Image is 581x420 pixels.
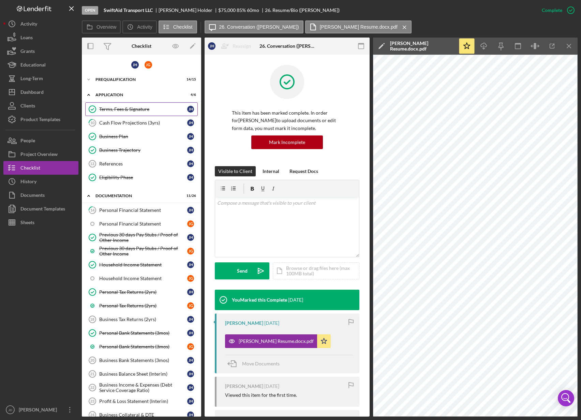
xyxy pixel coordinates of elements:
[265,8,340,13] div: 26. Resume/Bio ([PERSON_NAME])
[3,147,78,161] a: Project Overview
[90,208,95,212] tspan: 14
[85,157,198,171] a: 13ReferencesJH
[264,320,279,326] time: 2025-08-02 00:36
[20,99,35,114] div: Clients
[305,20,412,33] button: [PERSON_NAME] Resume.docx.pdf
[99,317,187,322] div: Business Tax Returns (2yrs)
[145,61,152,69] div: J G
[215,262,269,279] button: Send
[3,17,78,31] button: Activity
[219,24,299,30] label: 26. Conversation ([PERSON_NAME])
[99,147,187,153] div: Business Trajectory
[232,297,287,303] div: You Marked this Complete
[187,302,194,309] div: J G
[82,6,98,15] div: Open
[187,234,194,241] div: J H
[251,135,323,149] button: Mark Incomplete
[99,358,187,363] div: Business Bank Statements (3mos)
[239,338,314,344] div: [PERSON_NAME] Resume.docx.pdf
[225,334,331,348] button: [PERSON_NAME] Resume.docx.pdf
[85,394,198,408] a: 23Profit & Loss Statement (Interim)JH
[99,382,187,393] div: Business Income & Expenses (Debt Service Coverage Ratio)
[8,408,12,412] text: JD
[259,43,314,49] div: 26. Conversation ([PERSON_NAME])
[90,386,94,390] tspan: 22
[85,231,198,244] a: Previous 30 days Pay Stubs / Proof of Other IncomeJH
[20,202,65,217] div: Document Templates
[187,207,194,214] div: J H
[85,353,198,367] a: 20Business Bank Statements (3mos)JH
[90,317,94,321] tspan: 18
[187,119,194,126] div: J H
[187,343,194,350] div: J G
[263,166,279,176] div: Internal
[17,403,61,418] div: [PERSON_NAME]
[3,175,78,188] button: History
[542,3,562,17] div: Complete
[90,358,94,362] tspan: 20
[85,130,198,143] a: Business PlanJH
[85,340,198,353] a: Personal Bank Statements (3mos)JG
[132,43,151,49] div: Checklist
[269,135,305,149] div: Mark Incomplete
[208,42,215,50] div: J H
[99,412,187,418] div: Business Collateral & DTE
[225,392,297,398] div: Viewed this item for the first time.
[264,383,279,389] time: 2025-08-01 22:57
[20,134,35,149] div: People
[137,24,152,30] label: Activity
[20,113,60,128] div: Product Templates
[99,161,187,166] div: References
[85,258,198,272] a: Household Income StatementJH
[173,24,193,30] label: Checklist
[99,371,187,377] div: Business Balance Sheet (Interim)
[3,72,78,85] button: Long-Term
[242,361,280,366] span: Move Documents
[85,171,198,184] a: Eligibility PhaseJH
[90,162,94,166] tspan: 13
[187,275,194,282] div: J G
[85,381,198,394] a: 22Business Income & Expenses (Debt Service Coverage Ratio)JH
[20,216,34,231] div: Sheets
[3,216,78,229] a: Sheets
[90,372,94,376] tspan: 21
[82,20,121,33] button: Overview
[3,113,78,126] button: Product Templates
[187,160,194,167] div: J H
[187,248,194,255] div: J G
[99,246,187,257] div: Previous 30 days Pay Stubs / Proof of Other Income
[3,44,78,58] button: Grants
[184,77,196,82] div: 14 / 15
[184,194,196,198] div: 11 / 26
[85,272,198,285] a: Household Income StatementJG
[96,24,116,30] label: Overview
[205,20,303,33] button: 26. Conversation ([PERSON_NAME])
[187,174,194,181] div: J H
[3,134,78,147] button: People
[288,297,303,303] time: 2025-08-03 22:14
[187,330,194,336] div: J H
[90,120,95,125] tspan: 10
[225,355,286,372] button: Move Documents
[99,262,187,267] div: Household Income Statement
[99,175,187,180] div: Eligibility Phase
[320,24,398,30] label: [PERSON_NAME] Resume.docx.pdf
[225,383,263,389] div: [PERSON_NAME]
[85,299,198,313] a: Personal Tax Returns (2yrs)JG
[3,85,78,99] button: Dashboard
[85,217,198,231] a: Personal Financial StatementJG
[237,8,246,13] div: 85 %
[3,202,78,216] a: Document Templates
[187,357,194,364] div: J H
[3,161,78,175] a: Checklist
[218,166,252,176] div: Visible to Client
[85,203,198,217] a: 14Personal Financial StatementJH
[3,403,78,417] button: JD[PERSON_NAME]
[99,289,187,295] div: Personal Tax Returns (2yrs)
[95,194,179,198] div: Documentation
